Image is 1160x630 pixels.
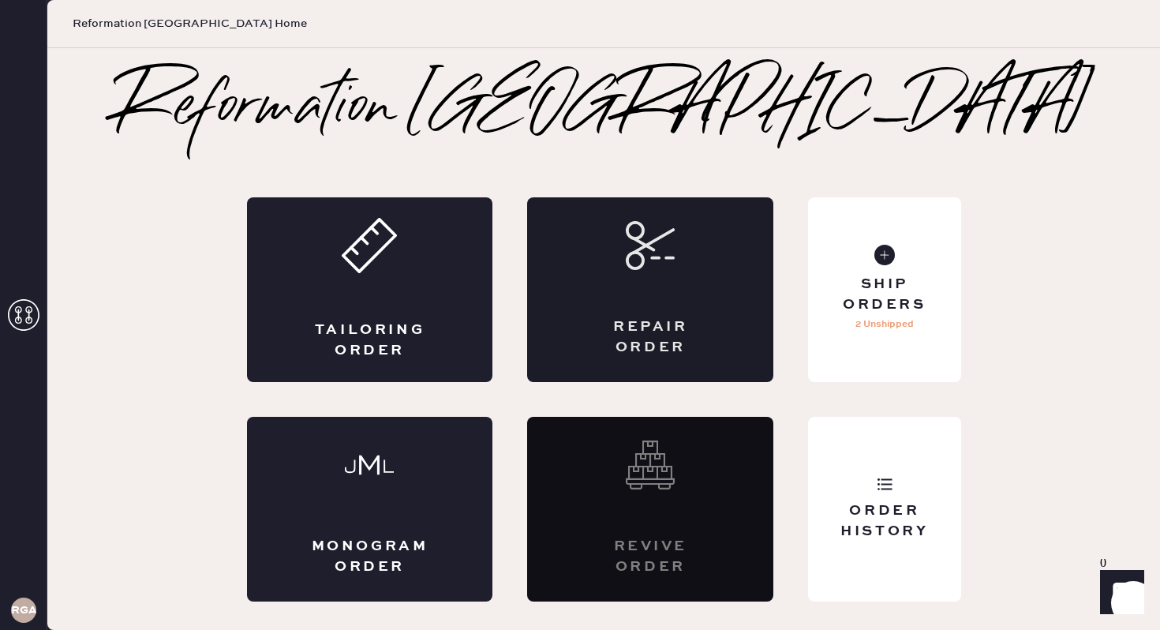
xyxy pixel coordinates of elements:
div: Interested? Contact us at care@hemster.co [527,417,773,602]
p: 2 Unshipped [855,315,914,334]
span: Reformation [GEOGRAPHIC_DATA] Home [73,16,307,32]
iframe: Front Chat [1085,559,1153,627]
h2: Reformation [GEOGRAPHIC_DATA] [116,77,1092,141]
div: Tailoring Order [310,321,430,360]
div: Monogram Order [310,537,430,576]
div: Order History [821,501,948,541]
h3: RGA [11,605,36,616]
div: Revive order [590,537,710,576]
div: Ship Orders [821,275,948,314]
div: Repair Order [590,317,710,357]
